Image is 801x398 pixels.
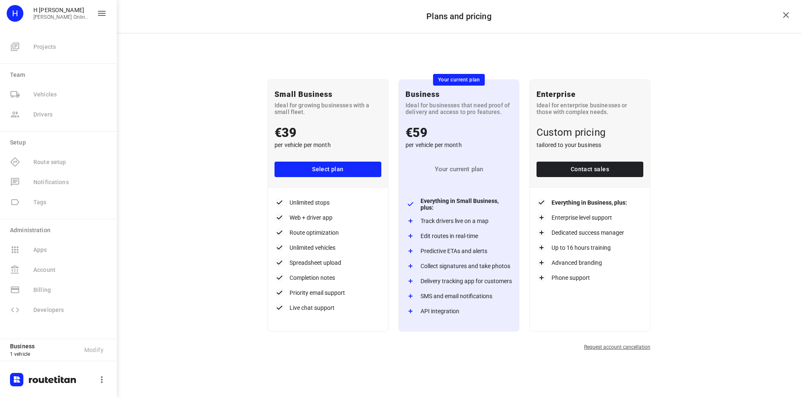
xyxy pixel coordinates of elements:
li: Collect signatures and take photos [406,261,512,271]
p: Business [406,90,512,99]
li: Phone support [537,273,643,283]
p: 1 vehicle [10,351,78,357]
p: Business [10,343,78,350]
a: Contact sales [537,162,643,177]
span: Your current plan [433,77,485,83]
li: Edit routes in real-time [406,231,512,241]
span: Contact sales [543,164,637,175]
p: Enterprise [537,90,643,99]
li: Spreadsheet upload [275,258,381,268]
p: €59 [406,125,512,140]
div: H [7,5,23,22]
p: per vehicle per month [406,142,512,148]
p: Ideal for growing businesses with a small fleet. [275,102,381,115]
li: Up to 16 hours training [537,243,643,253]
button: close [778,7,794,23]
li: Enterprise level support [537,213,643,223]
span: Select plan [281,164,375,175]
p: Setup [10,138,110,147]
p: €39 [275,125,381,140]
li: Predictive ETAs and alerts [406,246,512,256]
button: Select plan [275,162,381,177]
p: Klasen Online BV [33,14,90,20]
p: Ideal for businesses that need proof of delivery and access to pro features. [406,102,512,115]
p: Team [10,71,110,79]
li: Dedicated success manager [537,228,643,238]
li: Priority email support [275,288,381,298]
p: Small Business [275,90,381,99]
li: Track drivers live on a map [406,216,512,226]
p: H Klasen [33,7,90,13]
p: Custom pricing [537,125,643,140]
p: per vehicle per month [275,142,381,148]
p: Administration [10,226,110,235]
b: Everything in Business, plus: [552,199,627,206]
li: Live chat support [275,303,381,313]
p: Ideal for enterprise businesses or those with complex needs. [537,102,643,115]
li: API integration [406,306,512,316]
b: Everything in Small Business, plus: [421,198,512,211]
li: SMS and email notifications [406,291,512,301]
li: Advanced branding [537,258,643,268]
li: Completion notes [275,273,381,283]
li: Delivery tracking app for customers [406,276,512,286]
h6: Plans and pricing [426,12,491,21]
li: Unlimited stops [275,198,381,208]
a: Request account cancellation [584,344,650,350]
li: Web + driver app [275,213,381,223]
li: Route optimization [275,228,381,238]
p: Your current plan [406,162,512,177]
p: tailored to your business [537,142,643,148]
li: Unlimited vehicles [275,243,381,253]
